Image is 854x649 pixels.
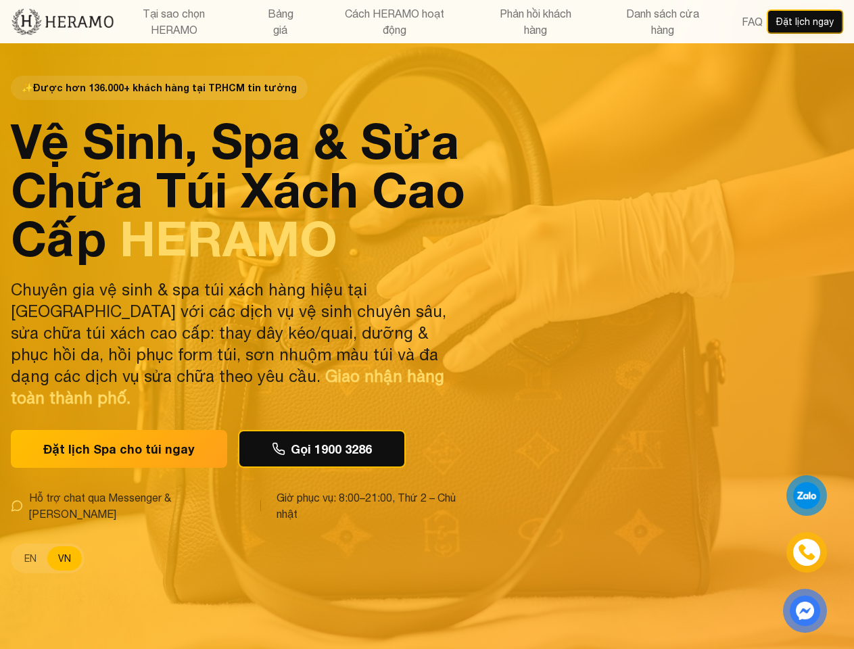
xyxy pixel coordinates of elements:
span: Được hơn 136.000+ khách hàng tại TP.HCM tin tưởng [11,76,308,100]
button: Tại sao chọn HERAMO [114,5,234,39]
span: star [22,81,33,95]
button: VN [47,546,82,571]
button: Đặt lịch Spa cho túi ngay [11,430,227,468]
button: EN [14,546,47,571]
a: phone-icon [786,532,827,573]
button: Phản hồi khách hàng [483,5,588,39]
button: Cách HERAMO hoạt động [327,5,461,39]
span: Hỗ trợ chat qua Messenger & [PERSON_NAME] [29,489,244,522]
button: Đặt lịch ngay [767,9,843,34]
img: new-logo.3f60348b.png [11,7,114,36]
h1: Vệ Sinh, Spa & Sửa Chữa Túi Xách Cao Cấp [11,116,465,262]
p: Chuyên gia vệ sinh & spa túi xách hàng hiệu tại [GEOGRAPHIC_DATA] với các dịch vụ vệ sinh chuyên ... [11,279,465,408]
span: HERAMO [120,209,337,267]
button: Danh sách cửa hàng [609,5,716,39]
button: Bảng giá [255,5,306,39]
img: phone-icon [799,544,815,560]
span: Giờ phục vụ: 8:00–21:00, Thứ 2 – Chủ nhật [277,489,465,522]
button: Gọi 1900 3286 [238,430,406,468]
button: FAQ [738,13,767,30]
